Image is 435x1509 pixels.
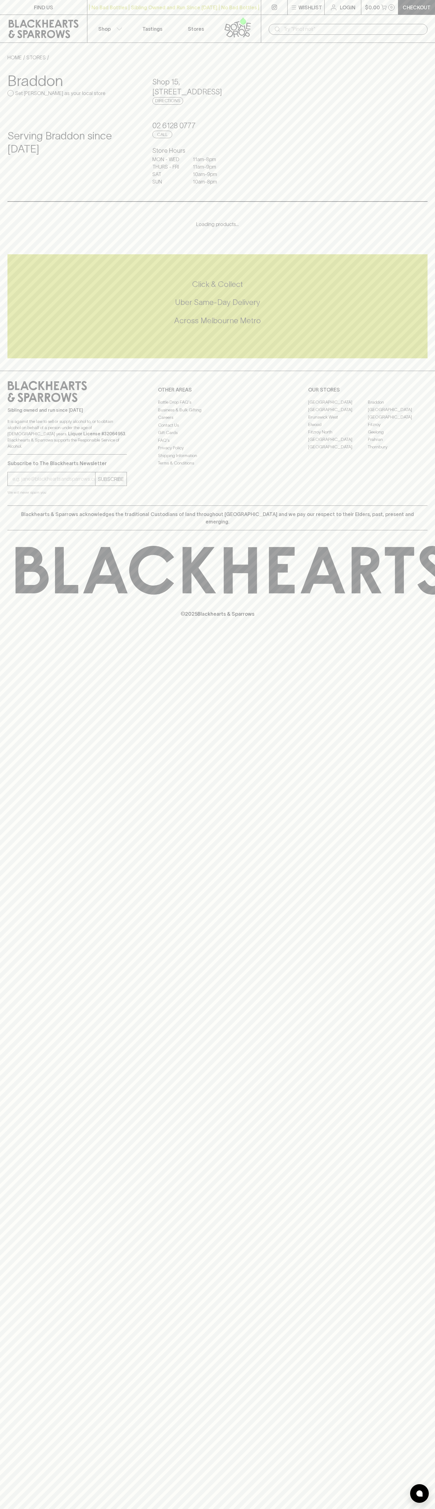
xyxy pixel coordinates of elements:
p: THURS - FRI [152,163,183,170]
p: It is against the law to sell or supply alcohol to, or to obtain alcohol on behalf of a person un... [7,418,127,449]
p: 10am - 9pm [193,170,224,178]
h3: Braddon [7,72,137,89]
p: MON - WED [152,156,183,163]
p: Subscribe to The Blackhearts Newsletter [7,460,127,467]
a: [GEOGRAPHIC_DATA] [308,436,368,443]
a: Elwood [308,421,368,428]
a: Terms & Conditions [158,460,277,467]
a: Stores [174,15,218,43]
p: Login [340,4,355,11]
a: Fitzroy [368,421,428,428]
p: FIND US [34,4,53,11]
button: SUBSCRIBE [95,472,127,486]
p: Loading products... [6,220,429,228]
p: Checkout [403,4,431,11]
input: Try "Pinot noir" [284,24,423,34]
a: Bottle Drop FAQ's [158,399,277,406]
a: [GEOGRAPHIC_DATA] [308,398,368,406]
a: Brunswick West [308,413,368,421]
a: Business & Bulk Gifting [158,406,277,414]
p: Wishlist [298,4,322,11]
a: [GEOGRAPHIC_DATA] [368,406,428,413]
a: Gift Cards [158,429,277,437]
h5: Uber Same-Day Delivery [7,297,428,307]
p: SUBSCRIBE [98,475,124,483]
a: Shipping Information [158,452,277,459]
p: OTHER AREAS [158,386,277,393]
p: Tastings [142,25,162,33]
img: bubble-icon [416,1490,423,1497]
a: Call [152,131,172,138]
p: Shop [98,25,111,33]
h4: Serving Braddon since [DATE] [7,129,137,156]
a: Privacy Policy [158,444,277,452]
h5: Click & Collect [7,279,428,289]
a: Prahran [368,436,428,443]
h6: Store Hours [152,146,282,156]
p: SAT [152,170,183,178]
a: Careers [158,414,277,421]
p: 10am - 8pm [193,178,224,185]
button: Shop [87,15,131,43]
a: FAQ's [158,437,277,444]
a: Tastings [131,15,174,43]
input: e.g. jane@blackheartsandsparrows.com.au [12,474,95,484]
a: Contact Us [158,421,277,429]
p: We will never spam you [7,489,127,496]
p: Sibling owned and run since [DATE] [7,407,127,413]
strong: Liquor License #32064953 [68,431,125,436]
p: $0.00 [365,4,380,11]
a: [GEOGRAPHIC_DATA] [308,443,368,451]
p: OUR STORES [308,386,428,393]
p: Set [PERSON_NAME] as your local store [15,89,105,97]
h5: 02 6128 0777 [152,121,282,131]
a: Thornbury [368,443,428,451]
a: Directions [152,97,183,105]
div: Call to action block [7,254,428,358]
p: 0 [390,6,393,9]
a: HOME [7,55,22,60]
h5: Shop 15 , [STREET_ADDRESS] [152,77,282,97]
a: Braddon [368,398,428,406]
a: STORES [26,55,46,60]
a: [GEOGRAPHIC_DATA] [368,413,428,421]
a: Fitzroy North [308,428,368,436]
p: SUN [152,178,183,185]
p: 11am - 9pm [193,163,224,170]
p: Stores [188,25,204,33]
p: Blackhearts & Sparrows acknowledges the traditional Custodians of land throughout [GEOGRAPHIC_DAT... [12,510,423,525]
p: 11am - 8pm [193,156,224,163]
h5: Across Melbourne Metro [7,315,428,326]
a: [GEOGRAPHIC_DATA] [308,406,368,413]
a: Geelong [368,428,428,436]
